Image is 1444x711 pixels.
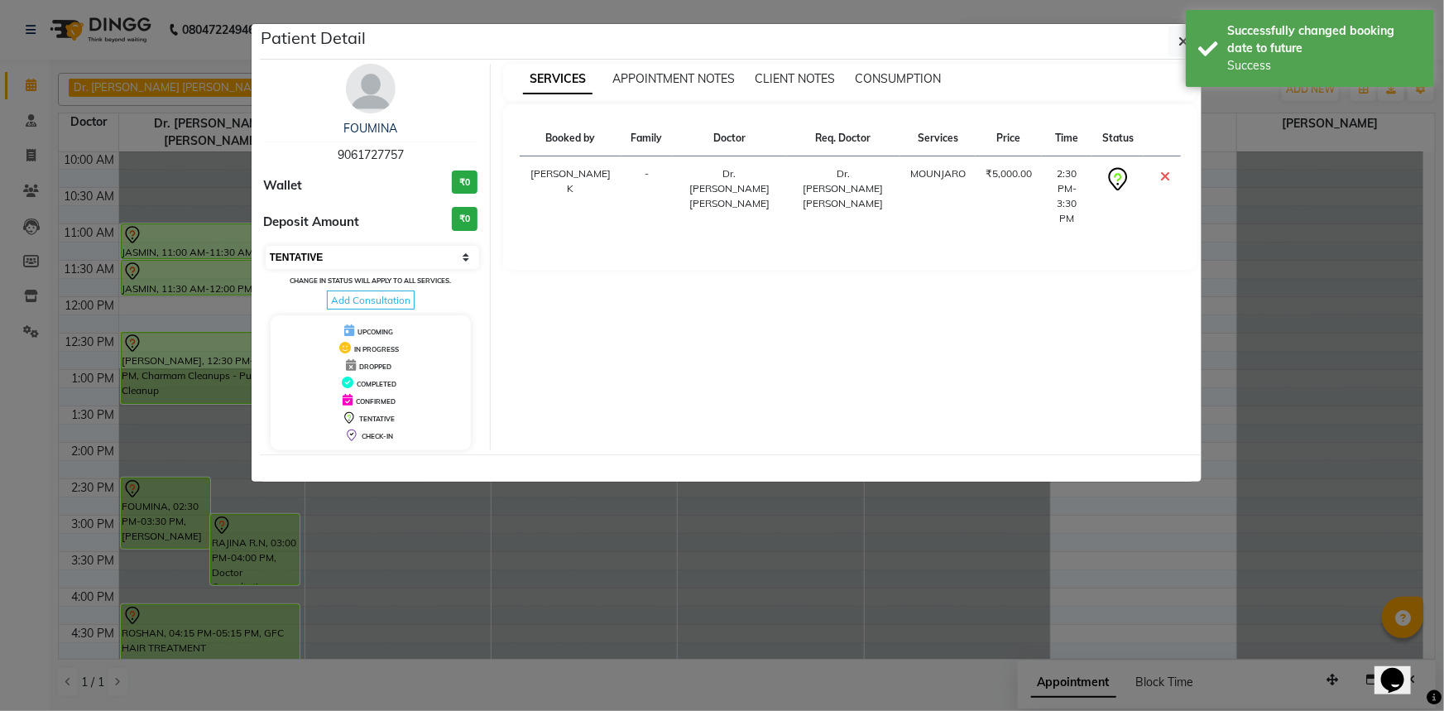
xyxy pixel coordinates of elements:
th: Booked by [520,121,621,156]
span: Deposit Amount [264,213,360,232]
th: Doctor [673,121,787,156]
a: FOUMINA [343,121,397,136]
span: CLIENT NOTES [755,71,835,86]
span: Add Consultation [327,291,415,310]
div: Successfully changed booking date to future [1227,22,1422,57]
img: avatar [346,64,396,113]
span: APPOINTMENT NOTES [612,71,735,86]
span: COMPLETED [357,380,396,388]
iframe: chat widget [1374,645,1427,694]
td: - [621,156,673,237]
span: CONSUMPTION [855,71,941,86]
div: ₹5,000.00 [986,166,1032,181]
h5: Patient Detail [261,26,367,50]
th: Price [976,121,1042,156]
td: [PERSON_NAME] K [520,156,621,237]
th: Status [1092,121,1144,156]
span: DROPPED [359,363,391,371]
h3: ₹0 [452,207,477,231]
span: Dr. [PERSON_NAME] [PERSON_NAME] [804,167,884,209]
span: IN PROGRESS [354,345,399,353]
span: UPCOMING [357,328,393,336]
th: Time [1042,121,1092,156]
div: Success [1227,57,1422,74]
span: Dr. [PERSON_NAME] [PERSON_NAME] [689,167,770,209]
th: Req. Doctor [786,121,900,156]
div: MOUNJARO [910,166,966,181]
span: Wallet [264,176,303,195]
td: 2:30 PM-3:30 PM [1042,156,1092,237]
th: Family [621,121,673,156]
span: SERVICES [523,65,592,94]
span: CHECK-IN [362,432,393,440]
th: Services [900,121,976,156]
span: CONFIRMED [356,397,396,406]
span: 9061727757 [338,147,404,162]
h3: ₹0 [452,171,477,195]
small: Change in status will apply to all services. [290,276,451,285]
span: TENTATIVE [359,415,395,423]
